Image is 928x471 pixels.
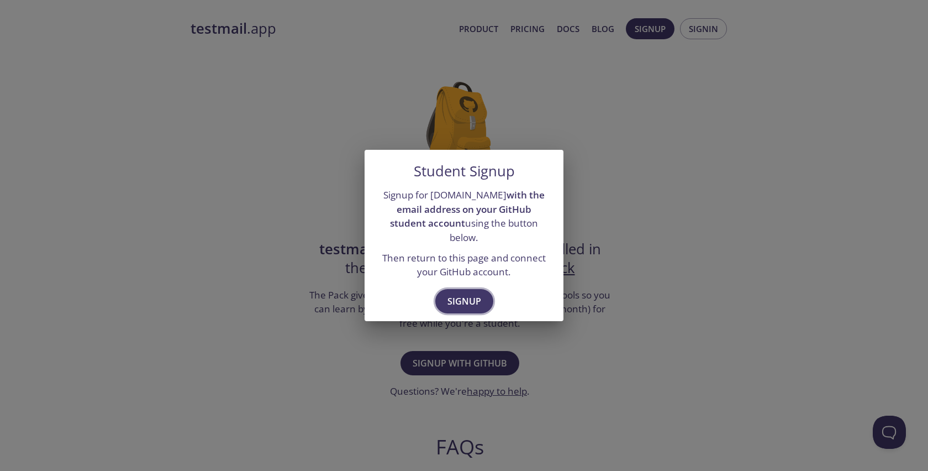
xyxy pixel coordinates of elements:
strong: with the email address on your GitHub student account [390,189,545,229]
span: Signup [447,294,481,309]
p: Then return to this page and connect your GitHub account. [378,251,550,279]
h5: Student Signup [414,163,515,180]
button: Signup [435,289,493,313]
p: Signup for [DOMAIN_NAME] using the button below. [378,188,550,245]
